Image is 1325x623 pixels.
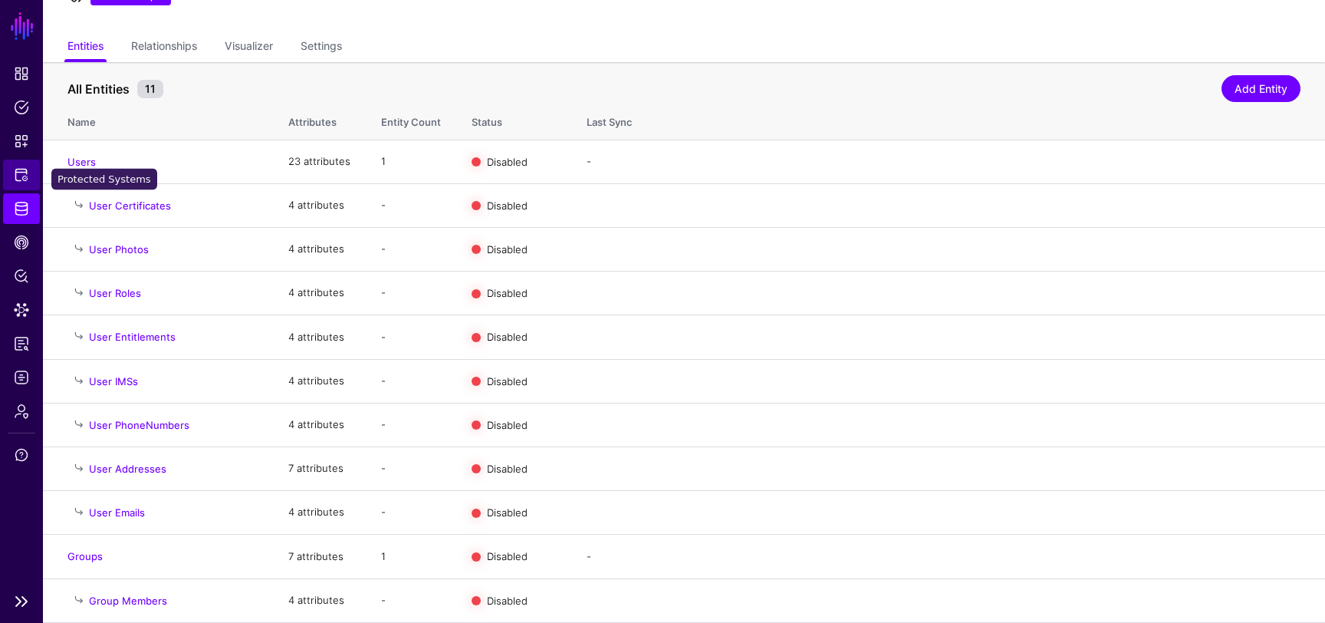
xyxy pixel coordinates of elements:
span: Dashboard [14,66,29,81]
a: User Addresses [89,463,166,475]
th: Status [456,100,571,140]
a: User Entitlements [89,331,176,343]
a: Settings [301,33,342,62]
td: - [366,227,456,271]
td: - [366,272,456,315]
th: Name [43,100,273,140]
th: Entity Count [366,100,456,140]
span: Logs [14,370,29,385]
td: 4 attributes [273,272,366,315]
span: Snippets [14,133,29,149]
td: 4 attributes [273,359,366,403]
span: Disabled [487,463,528,475]
a: Users [67,156,96,168]
a: Admin [3,396,40,427]
td: - [366,578,456,622]
span: Disabled [487,506,528,519]
th: Last Sync [571,100,1325,140]
span: Admin [14,404,29,419]
a: Relationships [131,33,197,62]
a: User Emails [89,506,145,519]
span: Protected Systems [14,167,29,183]
a: Group Members [89,595,167,607]
a: Policies [3,92,40,123]
td: - [366,359,456,403]
td: 4 attributes [273,183,366,227]
a: CAEP Hub [3,227,40,258]
td: - [366,447,456,490]
a: Logs [3,362,40,393]
a: Snippets [3,126,40,157]
span: Disabled [487,374,528,387]
a: User Roles [89,287,141,299]
app-datasources-item-entities-syncstatus: - [587,550,591,562]
td: 4 attributes [273,227,366,271]
span: Disabled [487,331,528,343]
td: - [366,403,456,447]
a: Protected Systems [3,160,40,190]
span: Reports [14,336,29,351]
span: Disabled [487,199,528,211]
th: Attributes [273,100,366,140]
div: Protected Systems [51,169,157,190]
span: Disabled [487,594,528,606]
span: Disabled [487,243,528,255]
td: 4 attributes [273,578,366,622]
app-datasources-item-entities-syncstatus: - [587,155,591,167]
a: Identity Data Fabric [3,193,40,224]
a: User PhoneNumbers [89,419,189,431]
span: Support [14,447,29,463]
span: Disabled [487,550,528,562]
span: Disabled [487,418,528,430]
a: User IMSs [89,375,138,387]
td: 4 attributes [273,315,366,359]
span: Disabled [487,155,528,167]
td: 1 [366,535,456,578]
a: Dashboard [3,58,40,89]
span: CAEP Hub [14,235,29,250]
small: 11 [137,80,163,98]
a: Visualizer [225,33,273,62]
span: All Entities [64,80,133,98]
td: 1 [366,140,456,183]
a: Data Lens [3,295,40,325]
a: Add Entity [1221,75,1300,102]
td: 4 attributes [273,403,366,447]
span: Disabled [487,287,528,299]
a: Groups [67,550,103,562]
td: - [366,491,456,535]
td: 7 attributes [273,447,366,490]
td: - [366,183,456,227]
a: Policy Lens [3,261,40,292]
a: User Photos [89,243,149,255]
a: Reports [3,328,40,359]
td: 7 attributes [273,535,366,578]
a: User Certificates [89,199,171,212]
span: Policies [14,100,29,115]
span: Identity Data Fabric [14,201,29,216]
td: - [366,315,456,359]
span: Policy Lens [14,269,29,284]
td: 23 attributes [273,140,366,183]
td: 4 attributes [273,491,366,535]
span: Data Lens [14,302,29,318]
a: Entities [67,33,104,62]
a: SGNL [9,9,35,43]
